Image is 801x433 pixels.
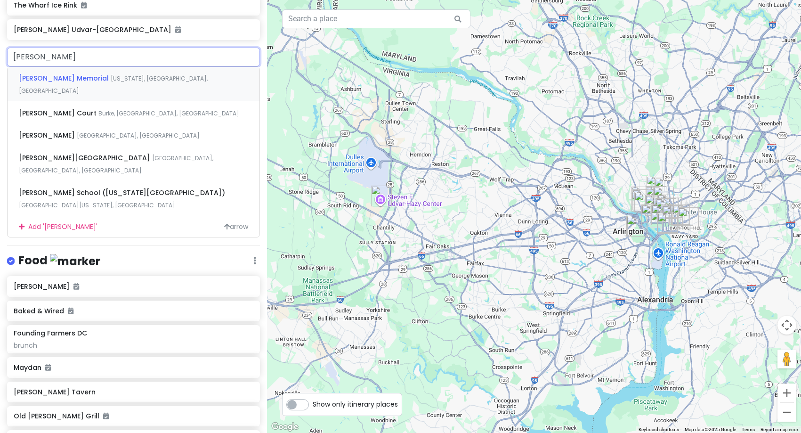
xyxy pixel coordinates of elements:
[655,198,676,219] div: Warner Theatre
[645,195,666,216] div: Founding Farmers DC
[19,201,175,209] span: [GEOGRAPHIC_DATA][US_STATE], [GEOGRAPHIC_DATA]
[634,192,655,212] div: Baked & Wired
[777,316,796,335] button: Map camera controls
[19,74,208,95] span: [US_STATE], [GEOGRAPHIC_DATA], [GEOGRAPHIC_DATA]
[175,26,181,33] i: Added to itinerary
[742,427,755,432] a: Terms (opens in new tab)
[777,403,796,422] button: Zoom out
[45,364,51,371] i: Added to itinerary
[661,197,682,218] div: Capital One Arena
[14,388,253,396] h6: [PERSON_NAME] Tavern
[678,208,699,229] div: Capitol Hill Books
[685,427,736,432] span: Map data ©2025 Google
[653,197,673,218] div: Old Ebbitt Grill
[14,307,253,315] h6: Baked & Wired
[8,216,259,237] div: Add ' [PERSON_NAME] '
[647,176,667,196] div: Tryst
[651,204,672,225] div: Washington Monument
[639,426,679,433] button: Keyboard shortcuts
[19,153,152,163] span: [PERSON_NAME][GEOGRAPHIC_DATA]
[14,329,87,337] h6: Founding Farmers DC
[662,205,683,226] div: Smithsonian National Air and Space Museum
[14,25,253,34] h6: [PERSON_NAME] Udvar-[GEOGRAPHIC_DATA]
[14,341,253,350] div: brunch
[14,363,253,372] h6: Maydan
[633,191,654,212] div: Georgetown
[631,191,652,212] div: Olfactory NYC
[14,1,253,9] h6: The Wharf Ice Rink
[626,216,647,237] div: The Tomb of the Unknown Soldier
[646,186,666,207] div: DC Holiday Market at Dupont Circle
[269,421,300,433] img: Google
[653,187,674,207] div: Logan Tavern
[632,189,653,210] div: Martin's Tavern
[77,131,200,139] span: [GEOGRAPHIC_DATA], [GEOGRAPHIC_DATA]
[657,213,678,234] div: The Wharf Ice Rink
[18,253,100,269] h4: Food
[660,202,680,222] div: National Archives Museum
[14,412,253,420] h6: Old [PERSON_NAME] Grill
[14,282,253,291] h6: [PERSON_NAME]
[19,74,111,83] span: [PERSON_NAME] Memorial
[7,48,260,66] input: + Add place or address
[761,427,798,432] a: Report a map error
[269,421,300,433] a: Open this area in Google Maps (opens a new window)
[73,283,79,290] i: Added to itinerary
[657,195,678,215] div: Tatte Bakery & Cafe | City Center
[669,204,690,225] div: United States Capitol
[81,2,87,8] i: Added to itinerary
[68,308,73,314] i: Added to itinerary
[371,186,392,206] div: Steven F. Udvar-Hazy Center
[777,384,796,402] button: Zoom in
[651,212,672,232] div: Thomas Jefferson Memorial
[657,212,678,233] div: THE GRILL
[672,205,693,226] div: Library of Congress
[103,413,109,419] i: Added to itinerary
[627,216,648,237] div: Arlington National Cemetery
[282,9,470,28] input: Search a place
[50,254,100,269] img: marker
[641,204,662,225] div: Lincoln Memorial
[19,188,225,197] span: [PERSON_NAME] School ([US_STATE][GEOGRAPHIC_DATA])
[678,207,699,228] div: Eastern Market
[98,109,239,117] span: Burke, [GEOGRAPHIC_DATA], [GEOGRAPHIC_DATA]
[631,187,652,207] div: YELLOW Georgetown
[19,108,98,118] span: [PERSON_NAME] Court
[313,399,398,409] span: Show only itinerary places
[777,350,796,368] button: Drag Pegman onto the map to open Street View
[224,221,248,232] span: arrow
[658,198,679,219] div: Ford's Theatre
[19,131,77,140] span: [PERSON_NAME]
[655,178,675,198] div: Maydan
